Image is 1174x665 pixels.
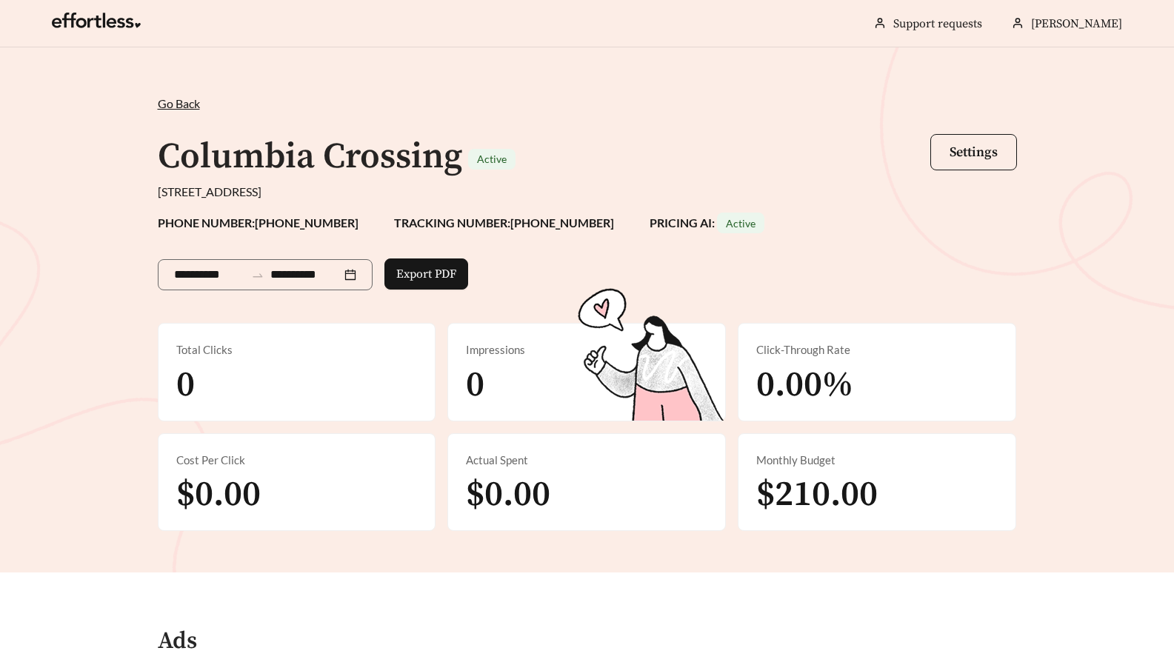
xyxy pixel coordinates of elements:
span: 0 [176,363,195,407]
span: Export PDF [396,265,456,283]
div: Cost Per Click [176,452,418,469]
span: [PERSON_NAME] [1031,16,1122,31]
span: 0.00% [756,363,853,407]
span: Active [477,153,507,165]
span: Settings [950,144,998,161]
span: swap-right [251,269,264,282]
div: Click-Through Rate [756,341,998,358]
span: Active [726,217,756,230]
div: Total Clicks [176,341,418,358]
button: Settings [930,134,1017,170]
span: to [251,268,264,281]
span: $210.00 [756,472,878,517]
span: $0.00 [176,472,261,517]
button: Export PDF [384,258,468,290]
a: Support requests [893,16,982,31]
div: Monthly Budget [756,452,998,469]
div: Actual Spent [466,452,707,469]
div: Impressions [466,341,707,358]
strong: PRICING AI: [650,215,764,230]
h4: Ads [158,629,197,655]
span: 0 [466,363,484,407]
span: Go Back [158,96,200,110]
div: [STREET_ADDRESS] [158,183,1017,201]
span: $0.00 [466,472,550,517]
h1: Columbia Crossing [158,135,462,179]
strong: PHONE NUMBER: [PHONE_NUMBER] [158,215,358,230]
strong: TRACKING NUMBER: [PHONE_NUMBER] [394,215,614,230]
